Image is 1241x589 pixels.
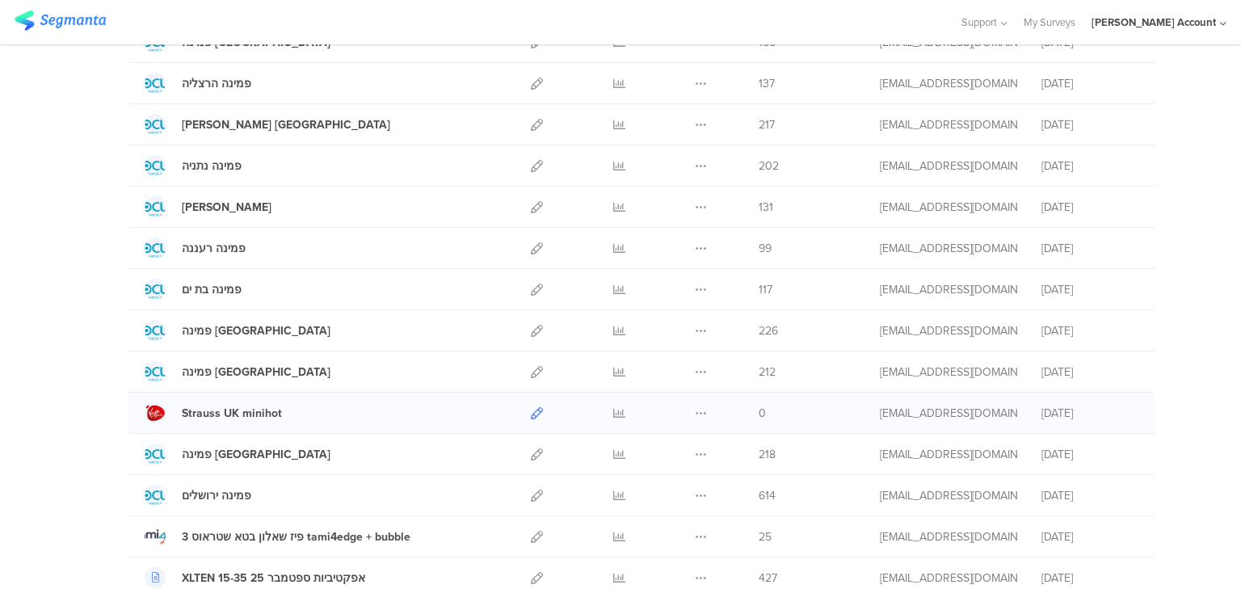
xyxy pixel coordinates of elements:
img: segmanta logo [15,11,106,31]
div: XLTEN 15-35 אפקטיביות ספטמבר 25 [182,570,365,587]
a: XLTEN 15-35 אפקטיביות ספטמבר 25 [145,567,365,588]
div: 3 פיז שאלון בטא שטראוס tami4edge + bubble [182,528,410,545]
div: odelya@ifocus-r.com [880,116,1017,133]
div: odelya@ifocus-r.com [880,199,1017,216]
div: פמינה פתח תקווה [182,322,330,339]
div: [DATE] [1041,570,1138,587]
div: odelya@ifocus-r.com [880,158,1017,175]
div: [DATE] [1041,528,1138,545]
a: [PERSON_NAME] [GEOGRAPHIC_DATA] [145,114,390,135]
span: Support [961,15,997,30]
span: 0 [759,405,766,422]
a: 3 פיז שאלון בטא שטראוס tami4edge + bubble [145,526,410,547]
a: פמינה בת ים [145,279,242,300]
div: odelya@ifocus-r.com [880,75,1017,92]
div: Strauss UK minihot [182,405,282,422]
div: odelya@ifocus-r.com [880,570,1017,587]
span: 217 [759,116,775,133]
span: 99 [759,240,772,257]
span: 427 [759,570,777,587]
div: פמינה ירושלים [182,487,251,504]
div: פמינה רעננה [182,240,246,257]
div: [DATE] [1041,322,1138,339]
div: odelya@ifocus-r.com [880,322,1017,339]
div: פמינה הרצליה [182,75,251,92]
div: פמינה רחובות [182,446,330,463]
a: פמינה רעננה [145,238,246,259]
div: [DATE] [1041,240,1138,257]
a: פמינה [GEOGRAPHIC_DATA] [145,361,330,382]
span: 117 [759,281,772,298]
div: odelya@ifocus-r.com [880,405,1017,422]
div: [DATE] [1041,75,1138,92]
div: [PERSON_NAME] Account [1092,15,1216,30]
div: [DATE] [1041,446,1138,463]
div: [DATE] [1041,364,1138,381]
span: 202 [759,158,779,175]
div: [DATE] [1041,405,1138,422]
span: 614 [759,487,776,504]
div: פמינה באר שבע [182,364,330,381]
span: 137 [759,75,775,92]
div: [DATE] [1041,487,1138,504]
div: פמינה גרנד קניון חיפה [182,116,390,133]
div: odelya@ifocus-r.com [880,240,1017,257]
span: 218 [759,446,776,463]
div: odelya@ifocus-r.com [880,446,1017,463]
div: [DATE] [1041,281,1138,298]
span: 131 [759,199,773,216]
a: [PERSON_NAME] [145,196,271,217]
div: odelya@ifocus-r.com [880,528,1017,545]
div: פמינה בת ים [182,281,242,298]
a: פמינה ירושלים [145,485,251,506]
div: odelya@ifocus-r.com [880,364,1017,381]
a: פמינה הרצליה [145,73,251,94]
span: 25 [759,528,772,545]
div: odelya@ifocus-r.com [880,281,1017,298]
a: פמינה [GEOGRAPHIC_DATA] [145,320,330,341]
div: odelya@ifocus-r.com [880,487,1017,504]
span: 212 [759,364,776,381]
a: פמינה [GEOGRAPHIC_DATA] [145,444,330,465]
div: [DATE] [1041,158,1138,175]
div: [DATE] [1041,199,1138,216]
a: Strauss UK minihot [145,402,282,423]
span: 226 [759,322,778,339]
div: [DATE] [1041,116,1138,133]
div: פמינה נתניה [182,158,242,175]
div: פמינה אשקלון [182,199,271,216]
a: פמינה נתניה [145,155,242,176]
